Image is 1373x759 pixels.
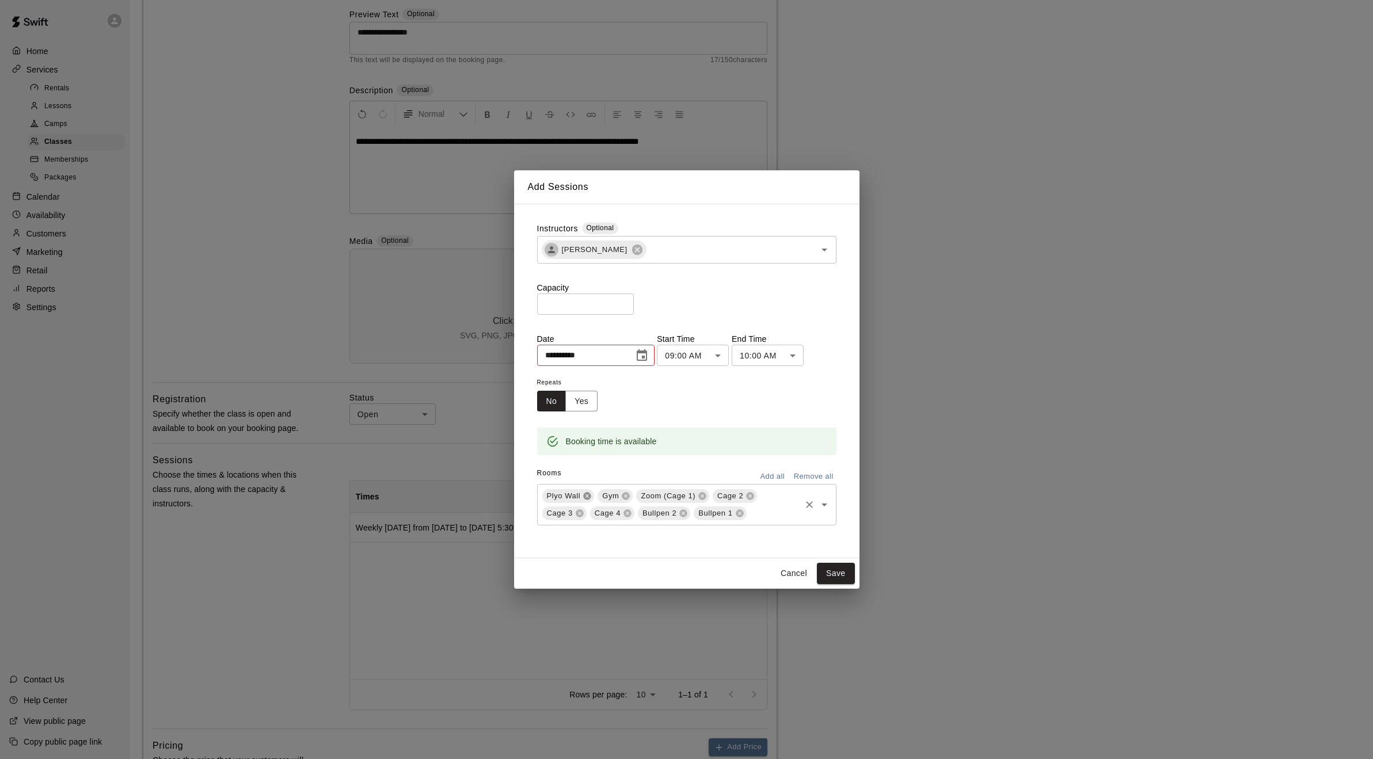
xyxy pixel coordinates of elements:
[694,506,746,520] div: Bullpen 1
[713,489,757,503] div: Cage 2
[630,344,653,367] button: Choose date, selected date is Oct 13, 2025
[590,508,625,519] span: Cage 4
[657,345,729,366] div: 09:00 AM
[816,497,832,513] button: Open
[816,242,832,258] button: Open
[542,489,595,503] div: Plyo Wall
[590,506,634,520] div: Cage 4
[694,508,737,519] span: Bullpen 1
[555,244,634,255] span: [PERSON_NAME]
[775,563,812,584] button: Cancel
[537,469,562,477] span: Rooms
[514,170,859,204] h2: Add Sessions
[565,391,598,412] button: Yes
[598,490,623,502] span: Gym
[801,497,817,513] button: Clear
[657,333,729,345] p: Start Time
[638,508,681,519] span: Bullpen 2
[713,490,748,502] span: Cage 2
[638,506,690,520] div: Bullpen 2
[537,375,607,391] span: Repeats
[732,345,804,366] div: 10:00 AM
[636,489,709,503] div: Zoom (Cage 1)
[537,333,655,345] p: Date
[817,563,855,584] button: Save
[537,391,598,412] div: outlined button group
[537,282,836,293] p: Capacity
[537,223,579,236] label: Instructors
[545,243,558,257] div: Kegan Smith
[732,333,804,345] p: End Time
[636,490,700,502] span: Zoom (Cage 1)
[566,431,657,452] div: Booking time is available
[587,224,614,232] span: Optional
[542,506,587,520] div: Cage 3
[537,391,566,412] button: No
[542,508,577,519] span: Cage 3
[542,241,646,259] div: [PERSON_NAME]
[754,468,791,486] button: Add all
[542,490,585,502] span: Plyo Wall
[598,489,633,503] div: Gym
[791,468,836,486] button: Remove all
